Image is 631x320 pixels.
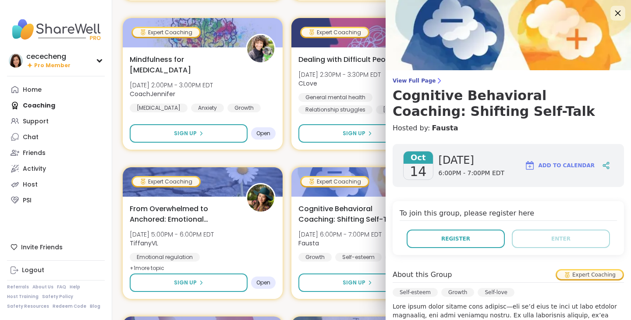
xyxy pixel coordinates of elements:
[343,279,365,287] span: Sign Up
[557,270,623,279] div: Expert Coaching
[393,270,452,280] h4: About this Group
[7,284,29,290] a: Referrals
[9,54,23,68] img: cececheng
[227,104,261,112] div: Growth
[247,35,274,62] img: CoachJennifer
[298,124,416,143] button: Sign Up
[7,161,105,176] a: Activity
[34,62,71,69] span: Pro Member
[298,54,397,65] span: Dealing with Difficult People
[23,196,32,205] div: PSI
[23,133,39,142] div: Chat
[26,52,71,61] div: cececheng
[298,70,381,79] span: [DATE] 2:30PM - 3:30PM EDT
[7,192,105,208] a: PSI
[298,105,372,114] div: Relationship struggles
[298,93,372,102] div: General mental health
[130,90,175,98] b: CoachJennifer
[343,129,365,137] span: Sign Up
[410,164,426,180] span: 14
[7,145,105,161] a: Friends
[7,303,49,309] a: Safety Resources
[298,239,319,248] b: Fausta
[256,130,270,137] span: Open
[130,124,248,143] button: Sign Up
[133,28,199,37] div: Expert Coaching
[130,204,236,225] span: From Overwhelmed to Anchored: Emotional Regulation
[130,81,213,90] span: [DATE] 2:00PM - 3:00PM EDT
[525,160,535,171] img: ShareWell Logomark
[7,239,105,255] div: Invite Friends
[247,184,274,212] img: TiffanyVL
[7,129,105,145] a: Chat
[521,155,599,176] button: Add to Calendar
[441,288,474,297] div: Growth
[298,273,416,292] button: Sign Up
[23,117,49,126] div: Support
[298,230,382,239] span: [DATE] 6:00PM - 7:00PM EDT
[7,82,105,97] a: Home
[130,239,158,248] b: TiffanyVL
[376,105,434,114] div: [MEDICAL_DATA]
[298,204,405,225] span: Cognitive Behavioral Coaching: Shifting Self-Talk
[130,253,200,262] div: Emotional regulation
[70,284,80,290] a: Help
[57,284,66,290] a: FAQ
[439,153,505,167] span: [DATE]
[298,79,317,88] b: CLove
[42,294,73,300] a: Safety Policy
[393,77,624,119] a: View Full PageCognitive Behavioral Coaching: Shifting Self-Talk
[393,123,624,133] h4: Hosted by:
[298,253,332,262] div: Growth
[32,284,53,290] a: About Us
[22,266,44,275] div: Logout
[478,288,514,297] div: Self-love
[393,77,624,84] span: View Full Page
[174,279,197,287] span: Sign Up
[130,104,188,112] div: [MEDICAL_DATA]
[7,294,39,300] a: Host Training
[393,88,624,119] h3: Cognitive Behavioral Coaching: Shifting Self-Talk
[7,113,105,129] a: Support
[441,235,470,243] span: Register
[130,273,248,292] button: Sign Up
[7,14,105,45] img: ShareWell Nav Logo
[256,279,270,286] span: Open
[551,235,571,243] span: Enter
[130,54,236,76] span: Mindfulness for [MEDICAL_DATA]
[400,208,617,221] h4: To join this group, please register here
[439,169,505,178] span: 6:00PM - 7:00PM EDT
[7,262,105,278] a: Logout
[407,230,505,248] button: Register
[23,86,42,94] div: Home
[335,253,382,262] div: Self-esteem
[23,165,46,173] div: Activity
[174,129,197,137] span: Sign Up
[191,104,224,112] div: Anxiety
[130,230,214,239] span: [DATE] 5:00PM - 6:00PM EDT
[393,288,438,297] div: Self-esteem
[432,123,458,133] a: Fausta
[133,177,199,186] div: Expert Coaching
[23,180,38,189] div: Host
[301,177,368,186] div: Expert Coaching
[90,303,100,309] a: Blog
[53,303,86,309] a: Redeem Code
[23,149,46,158] div: Friends
[7,176,105,192] a: Host
[539,162,595,169] span: Add to Calendar
[404,151,433,164] span: Oct
[512,230,610,248] button: Enter
[301,28,368,37] div: Expert Coaching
